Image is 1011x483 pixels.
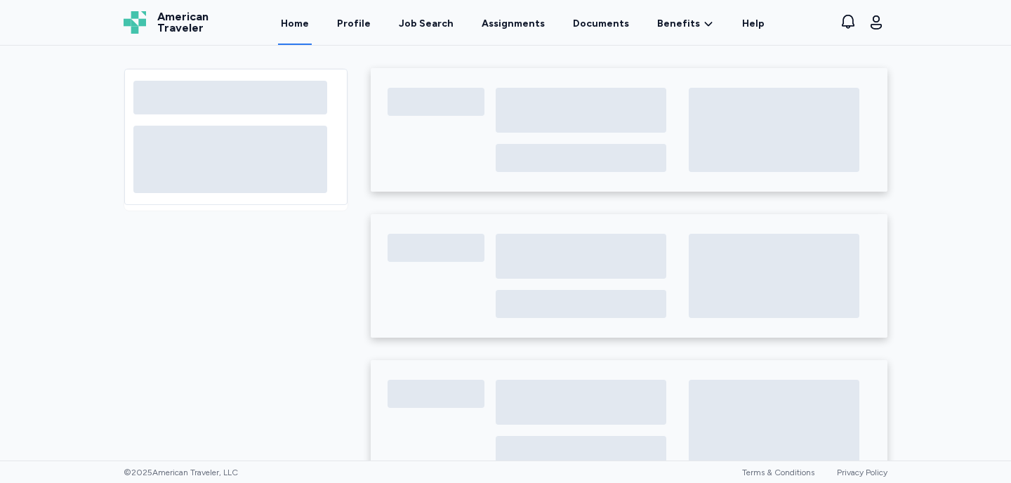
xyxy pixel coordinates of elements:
[124,11,146,34] img: Logo
[399,17,454,31] div: Job Search
[157,11,209,34] span: American Traveler
[837,468,887,477] a: Privacy Policy
[657,17,700,31] span: Benefits
[657,17,714,31] a: Benefits
[124,467,238,478] span: © 2025 American Traveler, LLC
[742,468,814,477] a: Terms & Conditions
[278,1,312,45] a: Home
